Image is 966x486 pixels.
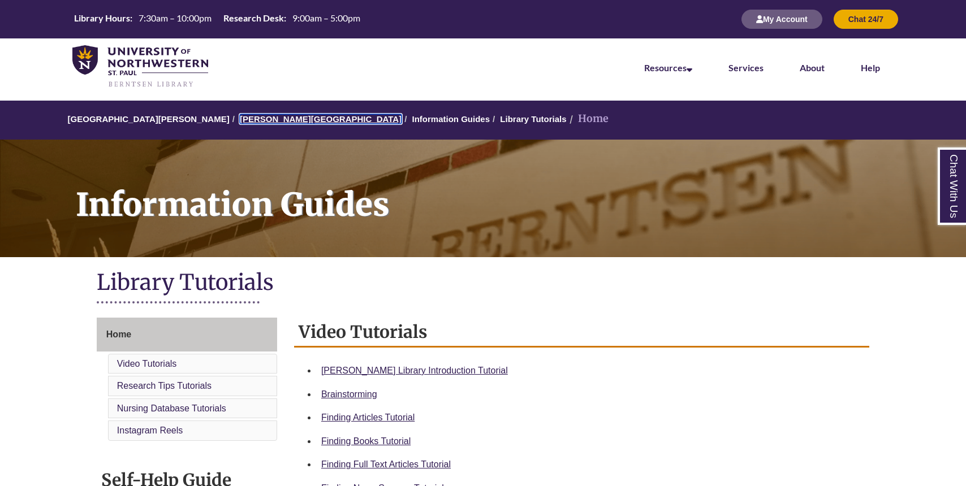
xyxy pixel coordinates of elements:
[97,318,277,443] div: Guide Page Menu
[63,140,966,242] h1: Information Guides
[106,329,131,339] span: Home
[97,268,869,298] h1: Library Tutorials
[321,459,451,469] a: Finding Full Text Articles Tutorial
[117,403,226,413] a: Nursing Database Tutorials
[72,45,208,88] img: UNWSP Library Logo
[834,14,898,24] a: Chat 24/7
[70,12,365,27] a: Hours Today
[741,10,822,29] button: My Account
[321,436,411,446] a: Finding Books Tutorial
[412,114,490,124] a: Information Guides
[728,62,764,73] a: Services
[567,111,609,127] li: Home
[139,12,212,23] span: 7:30am – 10:00pm
[741,14,822,24] a: My Account
[834,10,898,29] button: Chat 24/7
[117,426,183,435] a: Instagram Reels
[117,359,177,368] a: Video Tutorials
[800,62,825,73] a: About
[97,318,277,352] a: Home
[294,318,869,348] h2: Video Tutorials
[644,62,692,73] a: Resources
[70,12,365,26] table: Hours Today
[292,12,360,23] span: 9:00am – 5:00pm
[321,389,377,399] a: Brainstorming
[117,381,212,390] a: Research Tips Tutorials
[500,114,566,124] a: Library Tutorials
[321,413,415,422] a: Finding Articles Tutorial
[861,62,880,73] a: Help
[219,12,288,24] th: Research Desk:
[70,12,134,24] th: Library Hours:
[321,366,508,375] a: [PERSON_NAME] Library Introduction Tutorial
[68,114,230,124] a: [GEOGRAPHIC_DATA][PERSON_NAME]
[240,114,402,124] a: [PERSON_NAME][GEOGRAPHIC_DATA]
